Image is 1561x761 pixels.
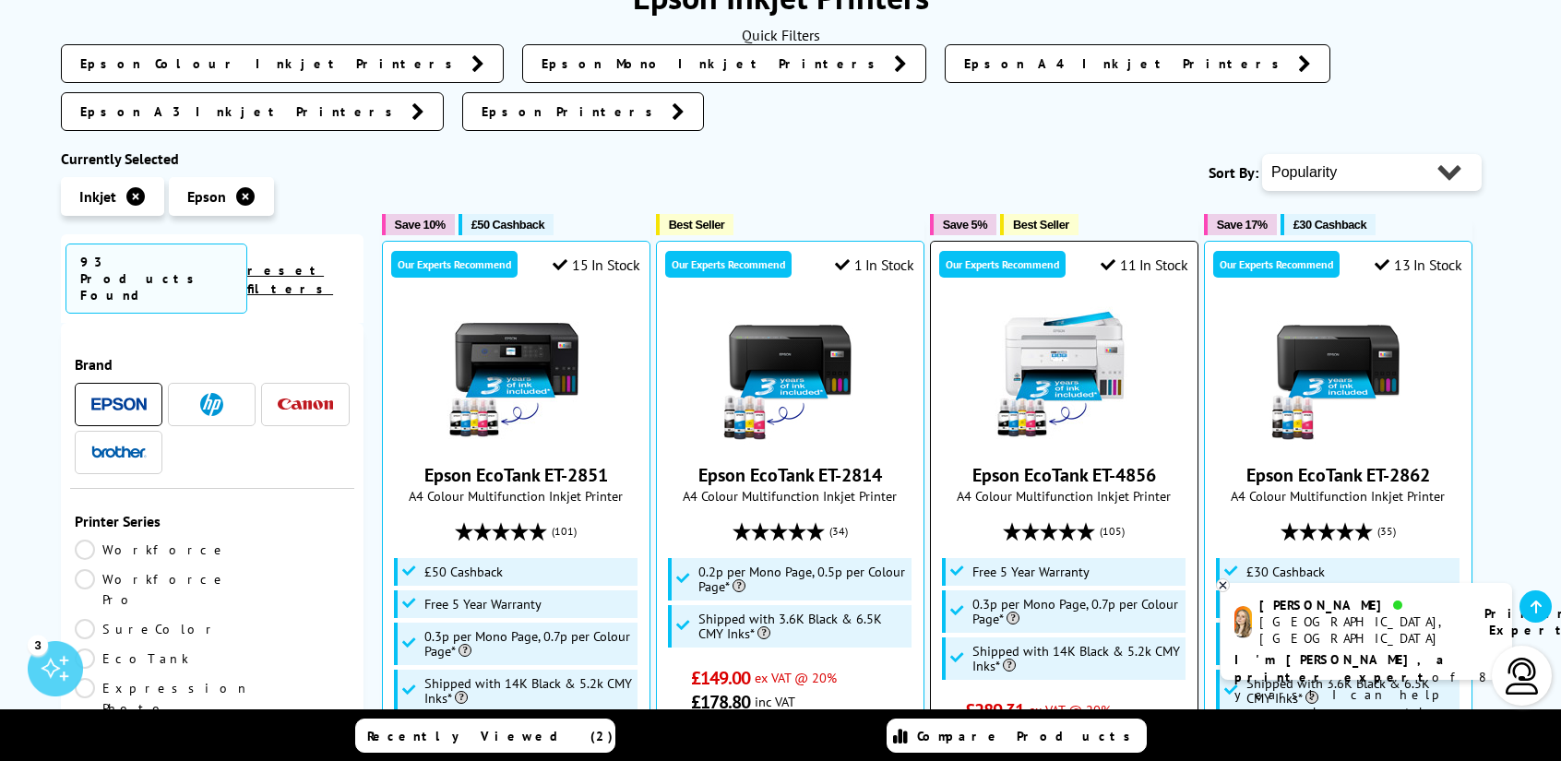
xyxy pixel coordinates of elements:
a: Epson Colour Inkjet Printers [61,44,504,83]
a: Expression Photo [75,678,250,719]
span: Recently Viewed (2) [367,728,614,744]
div: 13 In Stock [1375,256,1461,274]
span: £50 Cashback [424,565,503,579]
a: Epson EcoTank ET-2862 [1269,430,1407,448]
span: (101) [552,514,577,549]
p: of 8 years! I can help you choose the right product [1234,651,1498,739]
div: Our Experts Recommend [939,251,1066,278]
img: user-headset-light.svg [1504,658,1541,695]
span: Best Seller [669,218,725,232]
a: SureColor [75,619,219,639]
div: [GEOGRAPHIC_DATA], [GEOGRAPHIC_DATA] [1259,613,1461,647]
img: HP [200,393,223,416]
div: Currently Selected [61,149,363,168]
div: 1 In Stock [835,256,914,274]
span: (35) [1377,514,1396,549]
span: Shipped with 14K Black & 5.2k CMY Inks* [972,644,1181,673]
img: Brother [91,446,147,458]
button: Save 5% [930,214,996,235]
button: £50 Cashback [459,214,554,235]
button: Best Seller [656,214,734,235]
img: Epson EcoTank ET-4856 [995,306,1133,445]
a: reset filters [247,262,333,297]
span: Epson [187,187,226,206]
a: HP [185,393,240,416]
img: Epson EcoTank ET-2851 [447,306,585,445]
div: 3 [28,635,48,655]
img: Canon [278,398,333,410]
button: Best Seller [1000,214,1078,235]
div: Our Experts Recommend [391,251,518,278]
span: Save 17% [1217,218,1268,232]
img: Epson [91,398,147,411]
a: Epson Mono Inkjet Printers [522,44,926,83]
a: Epson A3 Inkjet Printers [61,92,444,131]
span: £30 Cashback [1293,218,1366,232]
a: Compare Products [887,719,1147,753]
img: Epson EcoTank ET-2862 [1269,306,1407,445]
span: inc VAT [755,693,795,710]
span: £289.31 [965,698,1025,722]
button: £30 Cashback [1281,214,1376,235]
span: £178.80 [691,690,751,714]
a: Recently Viewed (2) [355,719,615,753]
span: ex VAT @ 20% [1029,701,1111,719]
a: Epson A4 Inkjet Printers [945,44,1330,83]
img: Epson EcoTank ET-2814 [721,306,859,445]
span: Compare Products [917,728,1140,744]
a: Epson EcoTank ET-2814 [698,463,882,487]
span: A4 Colour Multifunction Inkjet Printer [392,487,640,505]
span: 93 Products Found [66,244,247,314]
span: Epson Mono Inkjet Printers [542,54,885,73]
a: Epson EcoTank ET-4856 [972,463,1156,487]
a: Epson EcoTank ET-2851 [424,463,608,487]
span: Free 5 Year Warranty [972,565,1090,579]
span: Printer Series [75,512,350,530]
span: (34) [829,514,848,549]
a: Epson EcoTank ET-4856 [995,430,1133,448]
a: Workforce [75,540,228,560]
button: Save 10% [382,214,455,235]
span: A4 Colour Multifunction Inkjet Printer [1214,487,1462,505]
a: Epson EcoTank ET-2814 [721,430,859,448]
span: ex VAT @ 20% [755,669,837,686]
span: Brand [75,355,350,374]
span: 0.3p per Mono Page, 0.7p per Colour Page* [424,629,633,659]
span: Shipped with 14K Black & 5.2k CMY Inks* [424,676,633,706]
span: £30 Cashback [1246,565,1325,579]
div: Our Experts Recommend [1213,251,1340,278]
span: Epson Printers [482,102,662,121]
span: Shipped with 3.6K Black & 6.5K CMY Inks* [698,612,907,641]
span: Save 5% [943,218,987,232]
img: amy-livechat.png [1234,606,1252,638]
span: Epson A4 Inkjet Printers [964,54,1289,73]
span: Sort By: [1209,163,1258,182]
span: 0.2p per Mono Page, 0.5p per Colour Page* [698,565,907,594]
span: Epson Colour Inkjet Printers [80,54,462,73]
a: EcoTank [75,648,212,669]
span: Save 10% [395,218,446,232]
span: £50 Cashback [471,218,544,232]
a: Workforce Pro [75,569,228,610]
a: Brother [91,441,147,464]
a: Epson EcoTank ET-2851 [447,430,585,448]
b: I'm [PERSON_NAME], a printer expert [1234,651,1449,685]
a: Epson [91,393,147,416]
span: Epson A3 Inkjet Printers [80,102,402,121]
span: A4 Colour Multifunction Inkjet Printer [940,487,1188,505]
span: Free 5 Year Warranty [424,597,542,612]
button: Save 17% [1204,214,1277,235]
span: (105) [1100,514,1125,549]
a: Epson EcoTank ET-2862 [1246,463,1430,487]
div: [PERSON_NAME] [1259,597,1461,613]
span: Best Seller [1013,218,1069,232]
a: Canon [278,393,333,416]
a: Epson Printers [462,92,704,131]
div: 15 In Stock [553,256,639,274]
span: Inkjet [79,187,116,206]
div: Quick Filters [61,26,1500,44]
span: £149.00 [691,666,751,690]
div: 11 In Stock [1101,256,1187,274]
span: 0.3p per Mono Page, 0.7p per Colour Page* [972,597,1181,626]
span: A4 Colour Multifunction Inkjet Printer [666,487,914,505]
